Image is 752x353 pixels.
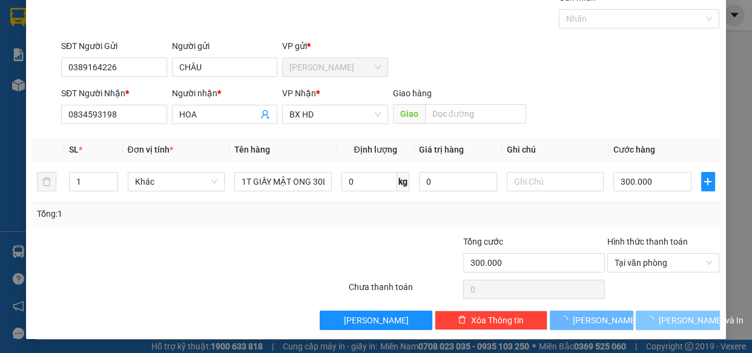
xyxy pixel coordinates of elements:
span: loading [559,315,573,324]
div: VP gửi [282,39,388,53]
span: Khác [135,173,218,191]
label: Hình thức thanh toán [607,237,688,246]
input: VD: Bàn, Ghế [234,172,332,191]
span: Bảo Lộc [289,58,381,76]
div: Chưa thanh toán [348,280,463,302]
span: loading [645,315,659,324]
button: [PERSON_NAME] và In [636,311,719,330]
div: SĐT Người Gửi [61,39,167,53]
span: Giao [393,104,425,124]
span: BX HD [289,105,381,124]
div: Người nhận [172,87,278,100]
span: VP Nhận [282,88,316,98]
button: plus [701,172,715,191]
button: [PERSON_NAME] [550,311,633,330]
th: Ghi chú [502,138,609,162]
span: Cước hàng [613,145,655,154]
span: plus [702,177,714,186]
div: Người gửi [172,39,278,53]
span: Giao hàng [393,88,432,98]
span: Xóa Thông tin [471,314,524,327]
span: [PERSON_NAME] [344,314,409,327]
input: Dọc đường [425,104,526,124]
span: Định lượng [354,145,397,154]
span: Tại văn phòng [615,254,713,272]
span: user-add [260,110,270,119]
span: [PERSON_NAME] [573,314,638,327]
span: delete [458,315,466,325]
span: kg [397,172,409,191]
span: Giá trị hàng [419,145,464,154]
button: delete [37,172,56,191]
span: SL [69,145,79,154]
div: Tổng: 1 [37,207,291,220]
span: [PERSON_NAME] và In [659,314,744,327]
div: SĐT Người Nhận [61,87,167,100]
span: Đơn vị tính [128,145,173,154]
button: deleteXóa Thông tin [435,311,547,330]
span: Tổng cước [463,237,503,246]
span: Tên hàng [234,145,270,154]
input: Ghi Chú [507,172,604,191]
input: 0 [419,172,497,191]
button: [PERSON_NAME] [320,311,432,330]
